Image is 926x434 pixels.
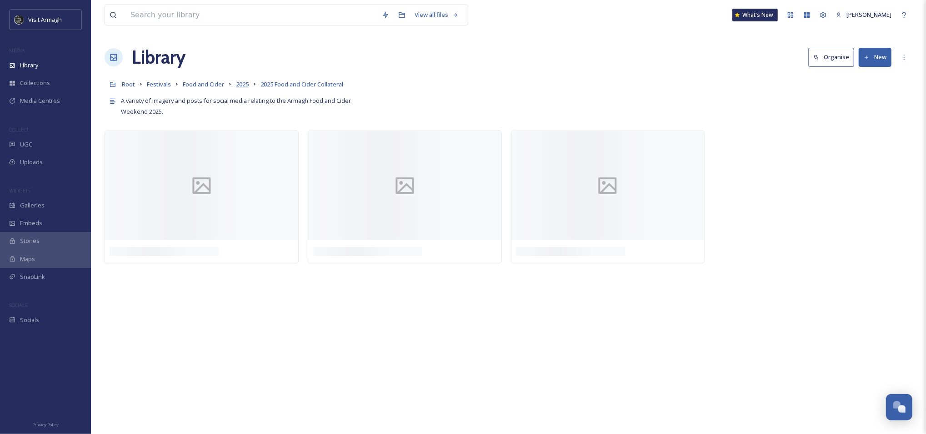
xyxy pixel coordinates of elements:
a: View all files [410,6,463,24]
span: Uploads [20,158,43,167]
a: 2025 Food and Cider Collateral [260,79,343,90]
span: Socials [20,316,39,324]
span: 2025 Food and Cider Collateral [260,80,343,88]
button: Organise [808,48,854,66]
span: Library [20,61,38,70]
span: Embeds [20,219,42,227]
span: Stories [20,237,40,245]
a: [PERSON_NAME] [831,6,896,24]
a: Root [122,79,135,90]
button: Open Chat [886,394,912,420]
span: Root [122,80,135,88]
span: Privacy Policy [32,422,59,428]
a: 2025 [236,79,249,90]
span: MEDIA [9,47,25,54]
span: Collections [20,79,50,87]
span: UGC [20,140,32,149]
span: COLLECT [9,126,29,133]
span: WIDGETS [9,187,30,194]
span: SnapLink [20,273,45,281]
span: [PERSON_NAME] [846,10,891,19]
button: New [859,48,891,66]
span: Galleries [20,201,45,210]
span: 2025 [236,80,249,88]
a: Food and Cider [183,79,224,90]
img: THE-FIRST-PLACE-VISIT-ARMAGH.COM-BLACK.jpg [15,15,24,24]
a: Festivals [147,79,171,90]
a: Privacy Policy [32,419,59,429]
input: Search your library [126,5,377,25]
span: Visit Armagh [28,15,62,24]
span: A variety of imagery and posts for social media relating to the Armagh Food and Cider Weekend 2025. [121,96,352,116]
a: Organise [808,48,859,66]
a: Library [132,44,185,71]
span: Media Centres [20,96,60,105]
span: SOCIALS [9,302,27,308]
span: Maps [20,255,35,263]
span: Food and Cider [183,80,224,88]
a: What's New [732,9,778,21]
span: Festivals [147,80,171,88]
